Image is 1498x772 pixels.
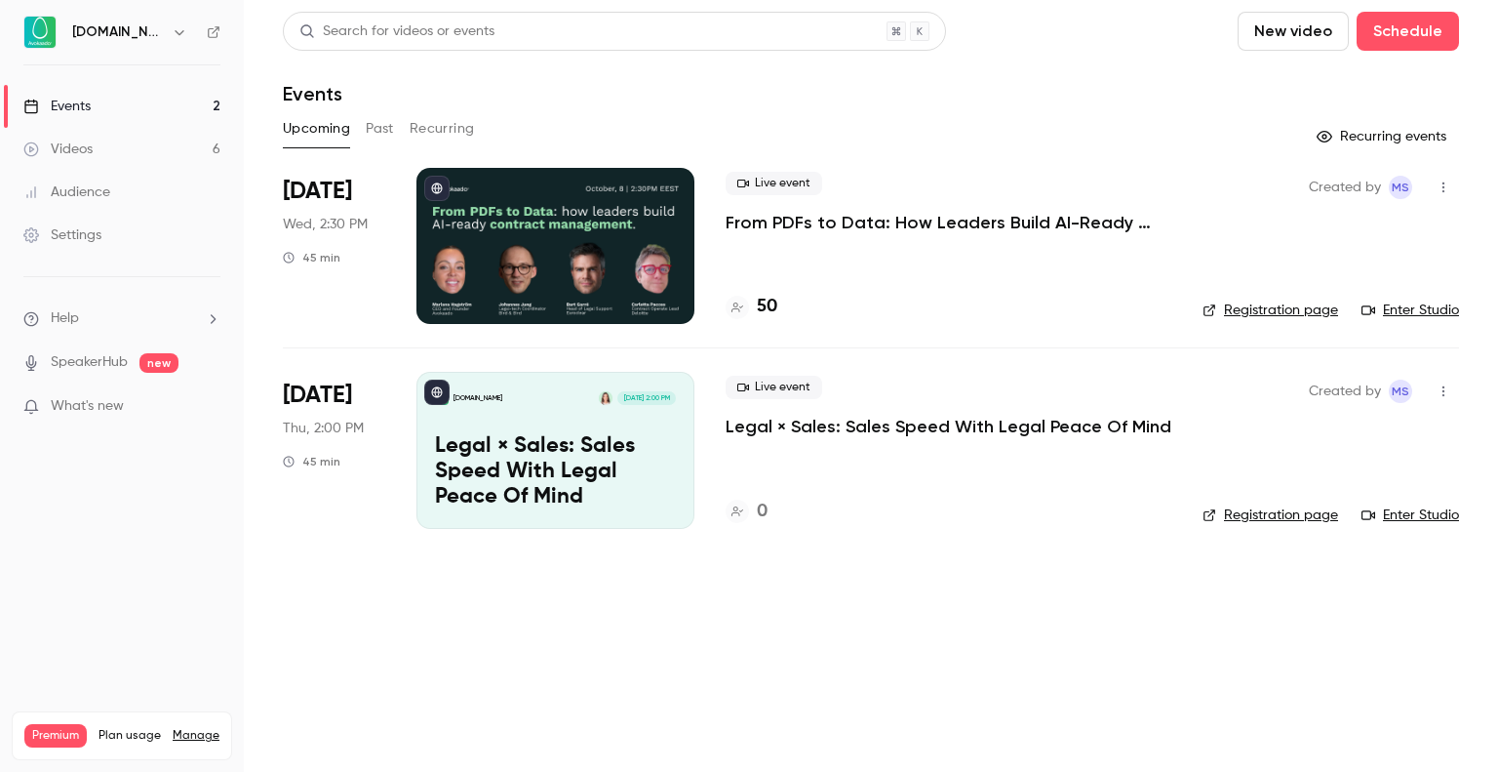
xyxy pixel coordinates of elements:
[23,97,91,116] div: Events
[99,728,161,744] span: Plan usage
[24,17,56,48] img: Avokaado.io
[283,168,385,324] div: Oct 8 Wed, 2:30 PM (Europe/Kiev)
[23,183,110,202] div: Audience
[726,376,822,399] span: Live event
[726,211,1171,234] a: From PDFs to Data: How Leaders Build AI-Ready Contract Management.
[23,308,220,329] li: help-dropdown-opener
[1392,176,1409,199] span: MS
[23,225,101,245] div: Settings
[139,353,178,373] span: new
[51,308,79,329] span: Help
[1309,176,1381,199] span: Created by
[617,391,675,405] span: [DATE] 2:00 PM
[1361,301,1459,320] a: Enter Studio
[453,393,502,403] p: [DOMAIN_NAME]
[416,372,694,528] a: Legal × Sales: Sales Speed With Legal Peace Of Mind[DOMAIN_NAME]Mariana Hagström[DATE] 2:00 PMLeg...
[726,415,1171,438] a: Legal × Sales: Sales Speed With Legal Peace Of Mind
[435,434,676,509] p: Legal × Sales: Sales Speed With Legal Peace Of Mind
[283,176,352,207] span: [DATE]
[726,499,768,525] a: 0
[1202,506,1338,525] a: Registration page
[283,113,350,144] button: Upcoming
[24,724,87,748] span: Premium
[283,372,385,528] div: Oct 23 Thu, 2:00 PM (Europe/Tallinn)
[283,419,364,438] span: Thu, 2:00 PM
[599,391,612,405] img: Mariana Hagström
[1309,380,1381,403] span: Created by
[283,454,340,469] div: 45 min
[283,380,352,411] span: [DATE]
[1357,12,1459,51] button: Schedule
[366,113,394,144] button: Past
[757,499,768,525] h4: 0
[1308,121,1459,152] button: Recurring events
[757,294,777,320] h4: 50
[1389,380,1412,403] span: Marie Skachko
[726,294,777,320] a: 50
[1392,380,1409,403] span: MS
[283,215,368,234] span: Wed, 2:30 PM
[173,728,219,744] a: Manage
[51,352,128,373] a: SpeakerHub
[1361,506,1459,525] a: Enter Studio
[1202,301,1338,320] a: Registration page
[197,398,220,416] iframe: Noticeable Trigger
[51,396,124,417] span: What's new
[299,21,494,42] div: Search for videos or events
[23,140,93,159] div: Videos
[1389,176,1412,199] span: Marie Skachko
[283,250,340,265] div: 45 min
[283,82,342,105] h1: Events
[410,113,475,144] button: Recurring
[72,22,164,42] h6: [DOMAIN_NAME]
[1238,12,1349,51] button: New video
[726,172,822,195] span: Live event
